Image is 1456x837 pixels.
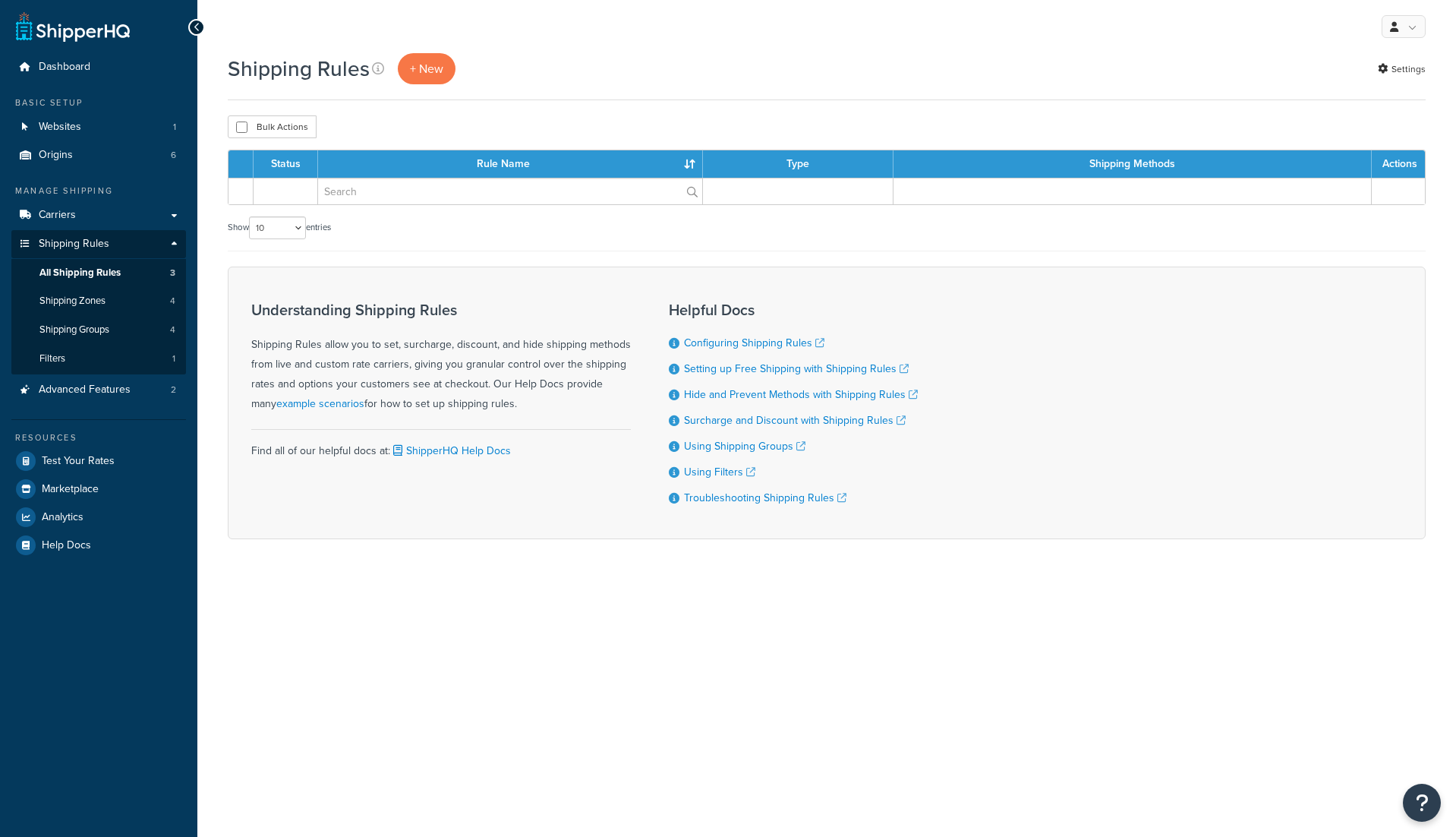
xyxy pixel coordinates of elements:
span: Analytics [42,511,84,524]
li: Websites [11,113,186,141]
th: Type [703,150,893,178]
span: 4 [170,295,175,308]
a: example scenarios [276,396,364,412]
a: Test Your Rates [11,447,186,475]
div: Basic Setup [11,96,186,109]
span: Marketplace [42,483,99,496]
span: Advanced Features [39,384,131,396]
a: Using Filters [684,464,755,480]
a: Marketplace [11,475,186,503]
th: Shipping Methods [893,150,1372,178]
a: Settings [1378,58,1426,80]
li: Shipping Rules [11,230,186,374]
span: Shipping Zones [39,295,106,308]
a: Advanced Features 2 [11,376,186,404]
li: Shipping Groups [11,316,186,344]
label: Show entries [228,216,331,239]
span: Shipping Rules [39,238,109,251]
span: Websites [39,121,81,134]
a: Websites 1 [11,113,186,141]
li: Advanced Features [11,376,186,404]
p: + New [398,53,455,84]
span: Carriers [39,209,76,222]
span: Origins [39,149,73,162]
a: Shipping Rules [11,230,186,258]
a: Hide and Prevent Methods with Shipping Rules [684,387,918,403]
span: All Shipping Rules [39,267,121,280]
a: Troubleshooting Shipping Rules [684,490,846,506]
button: Open Resource Center [1403,784,1441,822]
span: 2 [171,384,176,396]
span: 3 [170,267,175,280]
li: All Shipping Rules [11,259,186,287]
span: Test Your Rates [42,455,115,468]
div: Find all of our helpful docs at: [251,429,631,461]
a: Origins 6 [11,141,186,169]
li: Shipping Zones [11,287,186,315]
a: All Shipping Rules 3 [11,259,186,287]
li: Filters [11,345,186,373]
a: Setting up Free Shipping with Shipping Rules [684,361,909,377]
h3: Helpful Docs [669,302,918,318]
span: 6 [171,149,176,162]
span: Help Docs [42,539,91,552]
a: ShipperHQ Home [16,11,130,42]
a: Using Shipping Groups [684,438,805,454]
a: Dashboard [11,53,186,81]
input: Search [318,178,702,204]
a: Carriers [11,201,186,229]
a: Shipping Groups 4 [11,316,186,344]
a: Surcharge and Discount with Shipping Rules [684,412,906,428]
h3: Understanding Shipping Rules [251,302,631,318]
span: Shipping Groups [39,324,109,336]
a: Shipping Zones 4 [11,287,186,315]
span: 1 [173,121,176,134]
a: Analytics [11,504,186,531]
a: Filters 1 [11,345,186,373]
a: Configuring Shipping Rules [684,335,824,351]
select: Showentries [249,216,306,239]
span: Filters [39,352,65,365]
div: Manage Shipping [11,185,186,197]
span: Dashboard [39,61,90,74]
h1: Shipping Rules [228,54,370,84]
span: 4 [170,324,175,336]
span: 1 [172,352,175,365]
th: Actions [1372,150,1425,178]
a: Help Docs [11,532,186,559]
button: Bulk Actions [228,115,317,138]
div: Resources [11,431,186,444]
li: Origins [11,141,186,169]
a: ShipperHQ Help Docs [390,443,511,459]
div: Shipping Rules allow you to set, surcharge, discount, and hide shipping methods from live and cus... [251,302,631,414]
th: Status [254,150,318,178]
th: Rule Name [318,150,703,178]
